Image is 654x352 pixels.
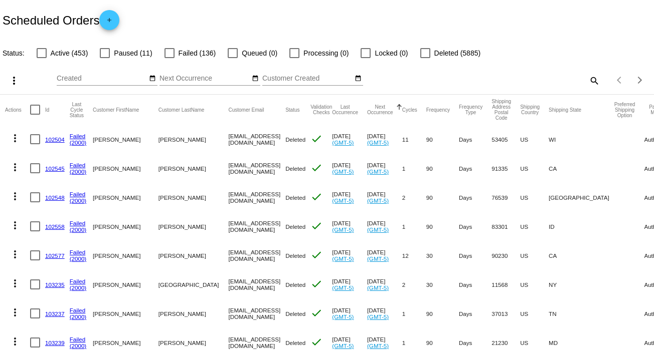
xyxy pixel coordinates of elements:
[45,281,65,288] a: 103235
[93,241,158,270] mat-cell: [PERSON_NAME]
[70,197,87,204] a: (2000)
[310,162,322,174] mat-icon: check
[285,194,305,201] span: Deleted
[367,270,402,299] mat-cell: [DATE]
[310,191,322,203] mat-icon: check
[402,183,426,212] mat-cell: 2
[70,168,87,175] a: (2000)
[332,342,354,349] a: (GMT-5)
[459,270,492,299] mat-cell: Days
[492,299,520,328] mat-cell: 37013
[70,133,86,139] a: Failed
[70,278,86,284] a: Failed
[367,197,389,204] a: (GMT-5)
[520,104,540,115] button: Change sorting for ShippingCountry
[285,107,299,113] button: Change sorting for Status
[70,284,87,291] a: (2000)
[310,249,322,261] mat-icon: check
[367,154,402,183] mat-cell: [DATE]
[332,299,367,328] mat-cell: [DATE]
[367,342,389,349] a: (GMT-5)
[228,299,285,328] mat-cell: [EMAIL_ADDRESS][DOMAIN_NAME]
[402,270,426,299] mat-cell: 2
[332,226,354,233] a: (GMT-5)
[492,99,511,121] button: Change sorting for ShippingPostcode
[158,212,229,241] mat-cell: [PERSON_NAME]
[228,154,285,183] mat-cell: [EMAIL_ADDRESS][DOMAIN_NAME]
[159,75,250,83] input: Next Occurrence
[426,241,459,270] mat-cell: 30
[588,73,600,88] mat-icon: search
[367,255,389,262] a: (GMT-5)
[228,241,285,270] mat-cell: [EMAIL_ADDRESS][DOMAIN_NAME]
[70,162,86,168] a: Failed
[70,226,87,233] a: (2000)
[45,107,49,113] button: Change sorting for Id
[228,212,285,241] mat-cell: [EMAIL_ADDRESS][DOMAIN_NAME]
[9,161,21,173] mat-icon: more_vert
[93,212,158,241] mat-cell: [PERSON_NAME]
[9,132,21,144] mat-icon: more_vert
[228,125,285,154] mat-cell: [EMAIL_ADDRESS][DOMAIN_NAME]
[70,249,86,255] a: Failed
[492,270,520,299] mat-cell: 11568
[426,107,450,113] button: Change sorting for Frequency
[332,104,358,115] button: Change sorting for LastOccurrenceUtc
[9,248,21,260] mat-icon: more_vert
[375,47,408,59] span: Locked (0)
[332,241,367,270] mat-cell: [DATE]
[492,241,520,270] mat-cell: 90230
[332,154,367,183] mat-cell: [DATE]
[367,104,393,115] button: Change sorting for NextOccurrenceUtc
[45,194,65,201] a: 102548
[367,313,389,320] a: (GMT-5)
[310,336,322,348] mat-icon: check
[5,95,30,125] mat-header-cell: Actions
[310,95,332,125] mat-header-cell: Validation Checks
[332,255,354,262] a: (GMT-5)
[158,270,229,299] mat-cell: [GEOGRAPHIC_DATA]
[549,270,614,299] mat-cell: NY
[228,107,264,113] button: Change sorting for CustomerEmail
[158,107,205,113] button: Change sorting for CustomerLastName
[332,139,354,146] a: (GMT-5)
[332,197,354,204] a: (GMT-5)
[310,278,322,290] mat-icon: check
[402,241,426,270] mat-cell: 12
[520,154,549,183] mat-cell: US
[520,183,549,212] mat-cell: US
[103,17,115,29] mat-icon: add
[149,75,156,83] mat-icon: date_range
[630,70,650,90] button: Next page
[549,299,614,328] mat-cell: TN
[367,212,402,241] mat-cell: [DATE]
[459,125,492,154] mat-cell: Days
[45,223,65,230] a: 102558
[332,284,354,291] a: (GMT-5)
[93,154,158,183] mat-cell: [PERSON_NAME]
[310,133,322,145] mat-icon: check
[70,313,87,320] a: (2000)
[549,107,581,113] button: Change sorting for ShippingState
[45,339,65,346] a: 103239
[402,125,426,154] mat-cell: 11
[367,139,389,146] a: (GMT-5)
[520,241,549,270] mat-cell: US
[70,307,86,313] a: Failed
[70,139,87,146] a: (2000)
[426,212,459,241] mat-cell: 90
[549,125,614,154] mat-cell: WI
[158,183,229,212] mat-cell: [PERSON_NAME]
[610,70,630,90] button: Previous page
[285,136,305,143] span: Deleted
[158,154,229,183] mat-cell: [PERSON_NAME]
[332,168,354,175] a: (GMT-5)
[9,335,21,347] mat-icon: more_vert
[252,75,259,83] mat-icon: date_range
[332,125,367,154] mat-cell: [DATE]
[426,270,459,299] mat-cell: 30
[285,281,305,288] span: Deleted
[285,252,305,259] span: Deleted
[70,191,86,197] a: Failed
[402,212,426,241] mat-cell: 1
